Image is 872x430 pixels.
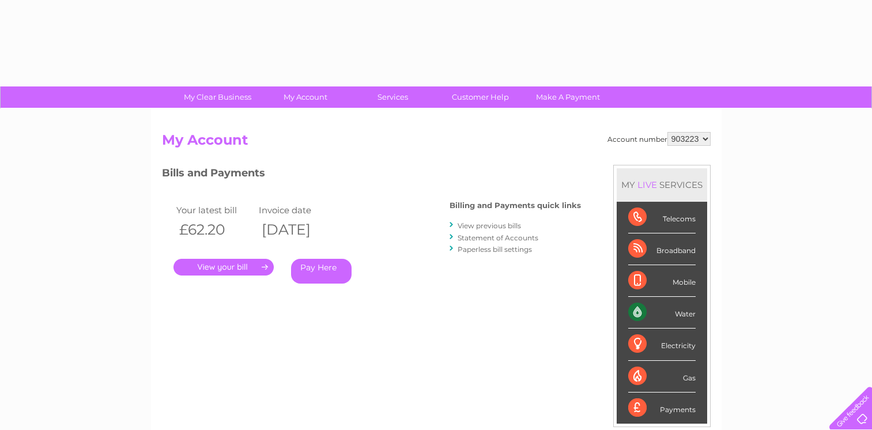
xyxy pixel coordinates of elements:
div: Electricity [628,329,696,360]
div: Account number [607,132,711,146]
div: Broadband [628,233,696,265]
a: View previous bills [458,221,521,230]
div: Water [628,297,696,329]
a: Paperless bill settings [458,245,532,254]
div: Gas [628,361,696,393]
a: . [173,259,274,276]
td: Invoice date [256,202,339,218]
a: Make A Payment [520,86,616,108]
h4: Billing and Payments quick links [450,201,581,210]
a: Customer Help [433,86,528,108]
a: Services [345,86,440,108]
div: LIVE [635,179,659,190]
div: Mobile [628,265,696,297]
a: My Account [258,86,353,108]
a: My Clear Business [170,86,265,108]
a: Statement of Accounts [458,233,538,242]
h3: Bills and Payments [162,165,581,185]
th: [DATE] [256,218,339,242]
div: MY SERVICES [617,168,707,201]
div: Telecoms [628,202,696,233]
a: Pay Here [291,259,352,284]
h2: My Account [162,132,711,154]
div: Payments [628,393,696,424]
td: Your latest bill [173,202,256,218]
th: £62.20 [173,218,256,242]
